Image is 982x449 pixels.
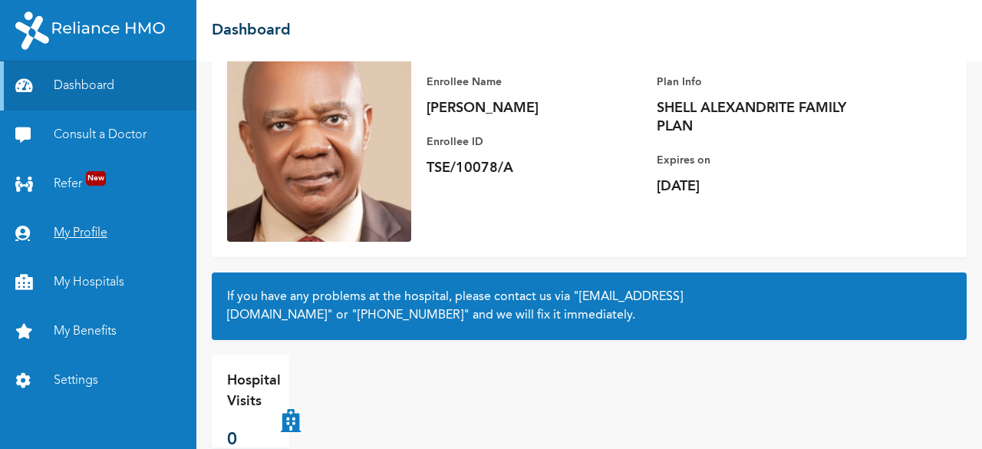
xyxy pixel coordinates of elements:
p: Hospital Visits [227,371,281,412]
img: Enrollee [227,58,411,242]
p: TSE/10078/A [427,159,641,177]
h2: Dashboard [212,19,291,42]
img: RelianceHMO's Logo [15,12,165,50]
p: SHELL ALEXANDRITE FAMILY PLAN [657,99,872,136]
p: [DATE] [657,177,872,196]
p: Plan Info [657,73,872,91]
p: Enrollee Name [427,73,641,91]
a: "[PHONE_NUMBER]" [351,309,470,322]
h2: If you have any problems at the hospital, please contact us via or and we will fix it immediately. [227,288,951,325]
p: [PERSON_NAME] [427,99,641,117]
p: Enrollee ID [427,133,641,151]
span: New [86,171,106,186]
p: Expires on [657,151,872,170]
